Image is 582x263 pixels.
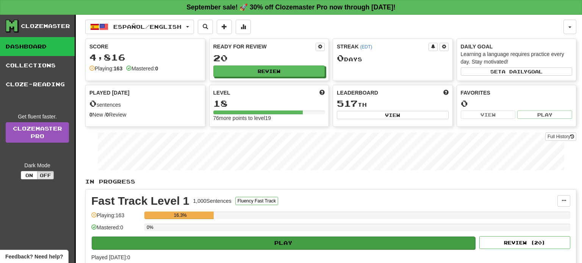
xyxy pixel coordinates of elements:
[461,50,573,65] div: Learning a language requires practice every day. Stay motivated!
[147,212,214,219] div: 16.3%
[92,237,475,249] button: Play
[106,112,109,118] strong: 0
[337,98,358,109] span: 517
[21,171,38,179] button: On
[213,53,325,63] div: 20
[461,43,573,50] div: Daily Goal
[213,99,325,108] div: 18
[91,212,141,224] div: Playing: 163
[91,195,189,207] div: Fast Track Level 1
[236,20,251,34] button: More stats
[126,65,158,72] div: Mastered:
[6,122,69,143] a: ClozemasterPro
[91,224,141,236] div: Mastered: 0
[545,132,576,141] button: Full History
[337,111,449,119] button: View
[21,22,70,30] div: Clozemaster
[479,236,570,249] button: Review (20)
[360,44,372,50] a: (EDT)
[114,65,122,72] strong: 163
[337,99,449,109] div: th
[461,67,573,76] button: Seta dailygoal
[6,162,69,169] div: Dark Mode
[89,99,201,109] div: sentences
[461,110,516,119] button: View
[337,53,344,63] span: 0
[502,69,527,74] span: a daily
[89,98,97,109] span: 0
[217,20,232,34] button: Add sentence to collection
[89,43,201,50] div: Score
[91,254,130,260] span: Played [DATE]: 0
[517,110,572,119] button: Play
[461,99,573,108] div: 0
[198,20,213,34] button: Search sentences
[89,53,201,62] div: 4,816
[37,171,54,179] button: Off
[461,89,573,96] div: Favorites
[337,43,429,50] div: Streak
[235,197,278,205] button: Fluency Fast Track
[337,53,449,63] div: Day s
[6,113,69,120] div: Get fluent faster.
[213,89,230,96] span: Level
[213,43,316,50] div: Ready for Review
[155,65,158,72] strong: 0
[193,197,232,205] div: 1,000 Sentences
[89,89,130,96] span: Played [DATE]
[337,89,378,96] span: Leaderboard
[89,112,92,118] strong: 0
[443,89,449,96] span: This week in points, UTC
[89,111,201,118] div: New / Review
[186,3,396,11] strong: September sale! 🚀 30% off Clozemaster Pro now through [DATE]!
[213,114,325,122] div: 76 more points to level 19
[113,23,181,30] span: Español / English
[85,178,576,185] p: In Progress
[85,20,194,34] button: Español/English
[5,253,63,260] span: Open feedback widget
[213,65,325,77] button: Review
[319,89,325,96] span: Score more points to level up
[89,65,122,72] div: Playing:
